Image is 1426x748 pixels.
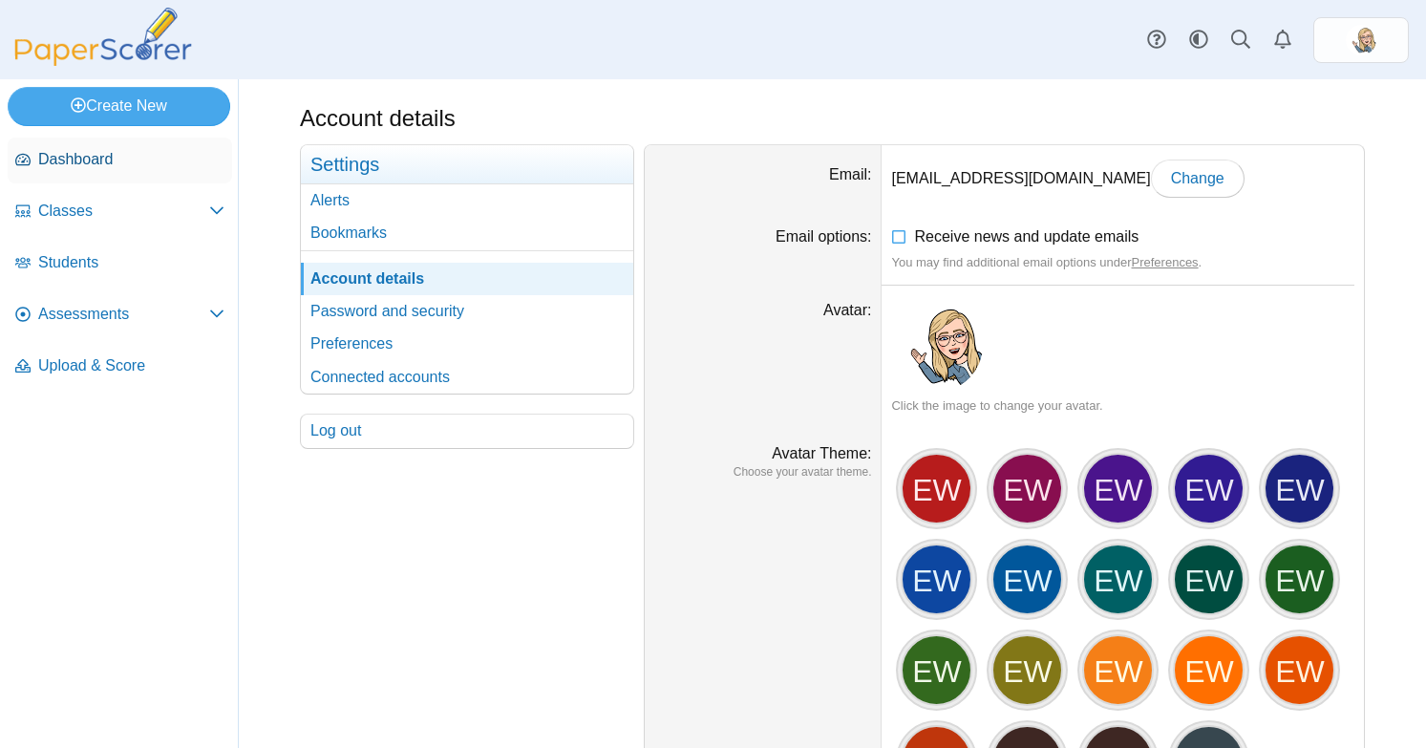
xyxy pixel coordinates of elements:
[8,189,232,235] a: Classes
[301,217,633,249] a: Bookmarks
[8,87,230,125] a: Create New
[882,145,1364,212] dd: [EMAIL_ADDRESS][DOMAIN_NAME]
[1346,25,1376,55] span: Emily Wasley
[1082,544,1154,615] div: EW
[823,302,871,318] label: Avatar
[8,53,199,69] a: PaperScorer
[38,355,224,376] span: Upload & Score
[891,397,1354,415] div: Click the image to change your avatar.
[901,544,972,615] div: EW
[1264,544,1335,615] div: EW
[901,453,972,524] div: EW
[1173,544,1245,615] div: EW
[901,634,972,706] div: EW
[8,8,199,66] img: PaperScorer
[8,138,232,183] a: Dashboard
[38,252,224,273] span: Students
[772,445,871,461] label: Avatar Theme
[8,292,232,338] a: Assessments
[1264,634,1335,706] div: EW
[991,634,1063,706] div: EW
[1262,19,1304,61] a: Alerts
[1171,170,1224,186] span: Change
[8,344,232,390] a: Upload & Score
[301,145,633,184] h3: Settings
[829,166,871,182] label: Email
[301,415,633,447] a: Log out
[38,201,209,222] span: Classes
[891,254,1354,271] div: You may find additional email options under .
[300,102,456,135] h1: Account details
[301,263,633,295] a: Account details
[1313,17,1409,63] a: ps.zKYLFpFWctilUouI
[1151,160,1245,198] a: Change
[301,295,633,328] a: Password and security
[1082,634,1154,706] div: EW
[38,304,209,325] span: Assessments
[991,544,1063,615] div: EW
[654,464,871,481] dfn: Choose your avatar theme.
[1346,25,1376,55] img: ps.zKYLFpFWctilUouI
[301,328,633,360] a: Preferences
[301,361,633,394] a: Connected accounts
[1132,255,1199,269] a: Preferences
[1173,634,1245,706] div: EW
[776,228,872,245] label: Email options
[1082,453,1154,524] div: EW
[991,453,1063,524] div: EW
[38,149,224,170] span: Dashboard
[1173,453,1245,524] div: EW
[891,300,983,392] img: ps.zKYLFpFWctilUouI
[301,184,633,217] a: Alerts
[1264,453,1335,524] div: EW
[914,228,1139,245] span: Receive news and update emails
[8,241,232,287] a: Students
